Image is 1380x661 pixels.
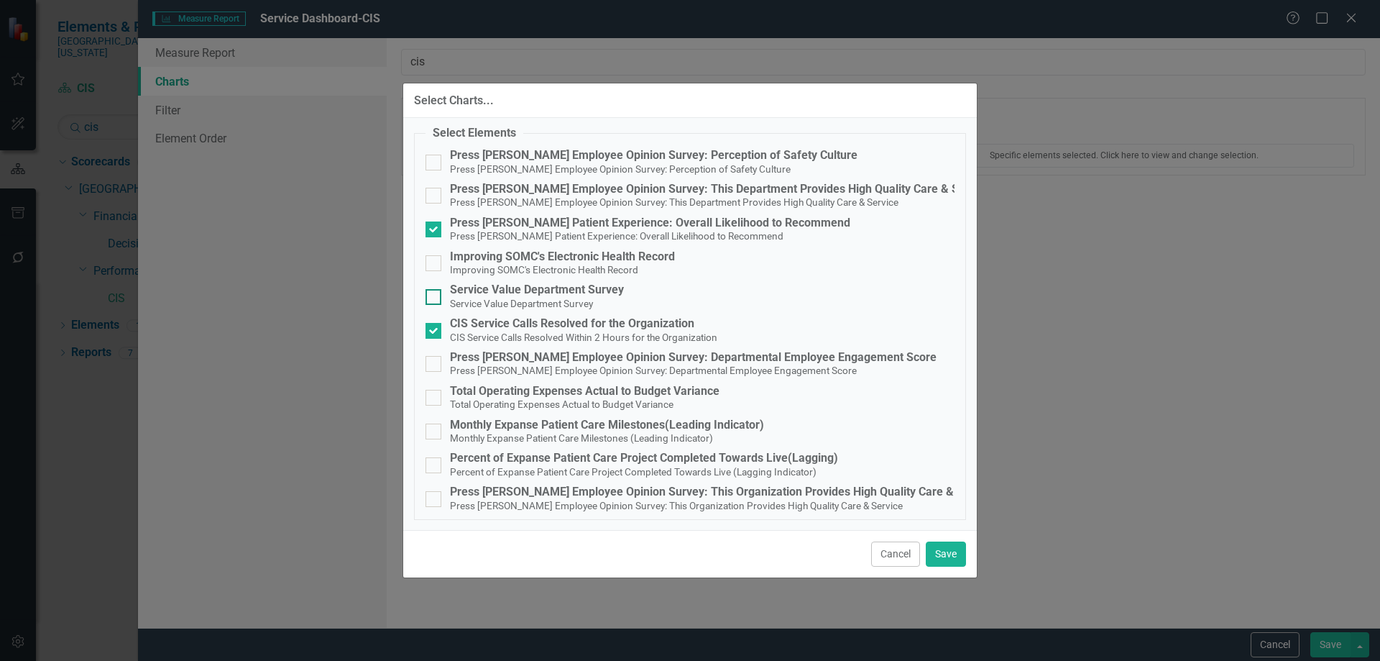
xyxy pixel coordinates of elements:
div: Press [PERSON_NAME] Employee Opinion Survey: Departmental Employee Engagement Score [450,351,937,364]
small: Monthly Expanse Patient Care Milestones (Leading Indicator) [450,432,713,444]
small: Press [PERSON_NAME] Employee Opinion Survey: This Organization Provides High Quality Care & Service [450,500,903,511]
div: Press [PERSON_NAME] Employee Opinion Survey: Perception of Safety Culture [450,149,857,162]
small: Press [PERSON_NAME] Patient Experience: Overall Likelihood to Recommend [450,230,783,242]
small: Press [PERSON_NAME] Employee Opinion Survey: Perception of Safety Culture [450,163,791,175]
small: Percent of Expanse Patient Care Project Completed Towards Live (Lagging Indicator) [450,466,816,478]
div: Select Charts... [414,94,494,107]
div: Total Operating Expenses Actual to Budget Variance [450,385,719,398]
div: Percent of Expanse Patient Care Project Completed Towards Live(Lagging) [450,452,838,465]
small: Press [PERSON_NAME] Employee Opinion Survey: Departmental Employee Engagement Score [450,365,857,376]
div: Press [PERSON_NAME] Employee Opinion Survey: This Department Provides High Quality Care & Service [450,183,990,196]
div: Improving SOMC's Electronic Health Record [450,250,675,263]
div: Service Value Department Survey [450,283,624,296]
legend: Select Elements [425,125,523,142]
div: CIS Service Calls Resolved for the Organization [450,317,717,330]
small: Press [PERSON_NAME] Employee Opinion Survey: This Department Provides High Quality Care & Service [450,196,898,208]
button: Cancel [871,542,920,567]
small: CIS Service Calls Resolved Within 2 Hours for the Organization [450,332,717,343]
div: Monthly Expanse Patient Care Milestones(Leading Indicator) [450,419,764,432]
button: Save [926,542,966,567]
small: Total Operating Expenses Actual to Budget Variance [450,398,673,410]
div: Press [PERSON_NAME] Employee Opinion Survey: This Organization Provides High Quality Care & Service [450,486,995,498]
small: Service Value Department Survey [450,298,593,309]
small: Improving SOMC's Electronic Health Record [450,264,638,275]
div: Press [PERSON_NAME] Patient Experience: Overall Likelihood to Recommend [450,216,850,229]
